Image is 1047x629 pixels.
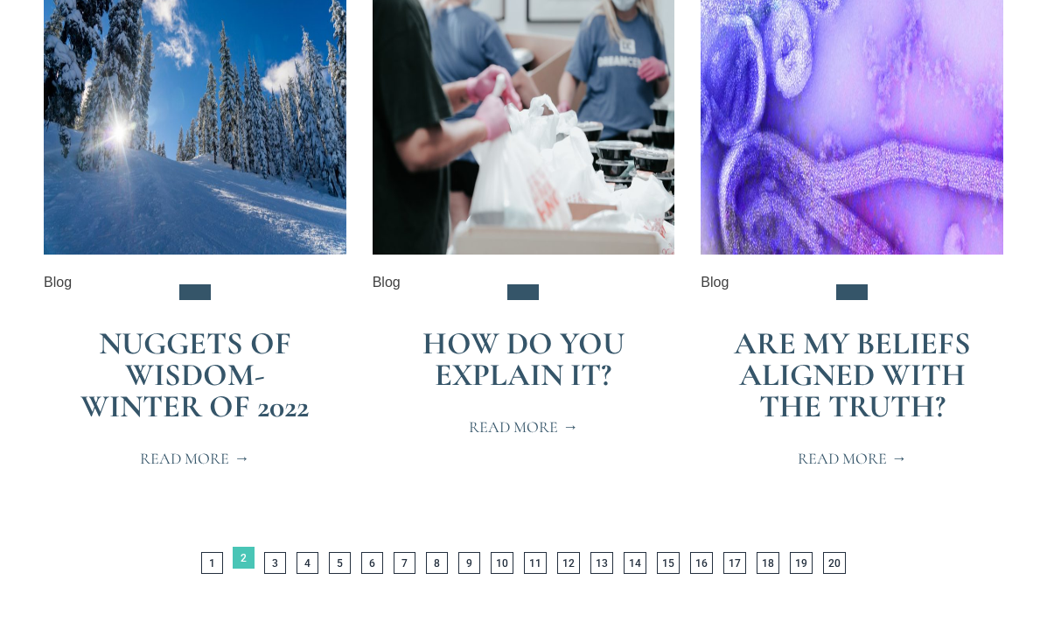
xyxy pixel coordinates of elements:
[657,552,680,574] a: 15
[823,552,846,574] a: 20
[140,494,908,579] nav: Pagination
[757,552,779,574] a: 18
[469,419,578,435] span: Read More
[426,552,448,574] a: 8
[297,552,318,574] a: 4
[624,552,646,574] a: 14
[723,552,746,574] a: 17
[201,552,223,574] a: 1
[233,547,255,569] span: 2
[422,325,625,394] a: How Do You Explain It?
[790,552,813,574] a: 19
[394,552,415,574] a: 7
[458,552,480,574] a: 9
[80,325,309,425] a: Nuggets of Wisdom-Winter of 2022
[734,325,971,425] a: Are My Beliefs Aligned with the Truth?
[524,552,547,574] a: 11
[119,440,270,477] a: Read More
[798,451,907,466] span: Read More
[361,552,383,574] a: 6
[557,552,580,574] a: 12
[329,552,351,574] a: 5
[448,409,599,445] a: Read More
[590,552,613,574] a: 13
[777,440,928,477] a: Read More
[690,552,713,574] a: 16
[140,451,249,466] span: Read More
[491,552,513,574] a: 10
[264,552,286,574] a: 3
